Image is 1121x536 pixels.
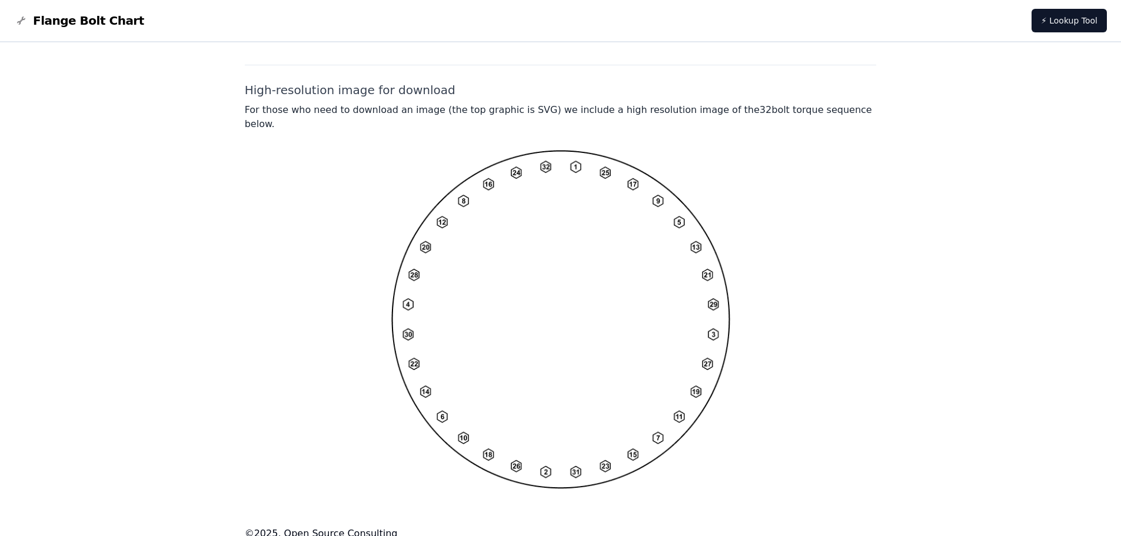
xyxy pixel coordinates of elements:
[14,12,144,29] a: Flange Bolt Chart LogoFlange Bolt Chart
[245,103,877,131] p: For those who need to download an image (the top graphic is SVG) we include a high resolution ima...
[1032,9,1107,32] a: ⚡ Lookup Tool
[33,12,144,29] span: Flange Bolt Chart
[391,150,730,489] img: 32 bolt torque pattern
[14,14,28,28] img: Flange Bolt Chart Logo
[245,82,877,98] h2: High-resolution image for download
